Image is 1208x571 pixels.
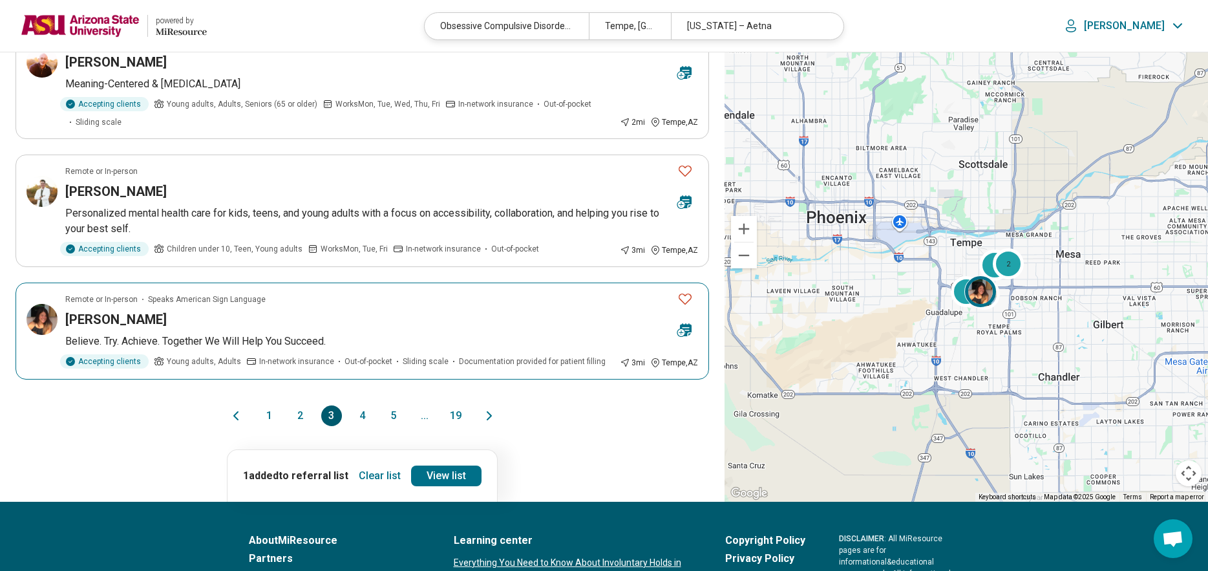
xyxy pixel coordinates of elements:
p: Remote or In-person [65,294,138,305]
button: 1 [259,405,280,426]
button: 4 [352,405,373,426]
p: Remote or In-person [65,166,138,177]
img: Google [728,485,770,502]
p: 1 added [243,468,348,484]
div: Tempe , AZ [650,357,698,369]
div: 3 mi [620,244,645,256]
a: Privacy Policy [725,551,805,566]
a: Terms (opens in new tab) [1123,493,1142,501]
p: [PERSON_NAME] [1084,19,1165,32]
span: Sliding scale [76,116,122,128]
a: Report a map error [1150,493,1204,501]
span: Speaks American Sign Language [148,294,266,305]
div: 2 [993,248,1024,279]
button: Favorite [672,286,698,312]
button: Zoom out [731,242,757,268]
h3: [PERSON_NAME] [65,53,167,71]
p: Personalized mental health care for kids, teens, and young adults with a focus on accessibility, ... [65,206,698,237]
button: Keyboard shortcuts [979,493,1036,502]
button: Clear list [354,466,406,486]
span: Works Mon, Tue, Wed, Thu, Fri [335,98,440,110]
button: 5 [383,405,404,426]
div: Open chat [1154,519,1192,558]
button: Map camera controls [1176,460,1202,486]
a: AboutMiResource [249,533,420,548]
button: 19 [445,405,466,426]
a: Partners [249,551,420,566]
div: Accepting clients [60,354,149,369]
span: Works Mon, Tue, Fri [321,243,388,255]
button: 2 [290,405,311,426]
button: Previous page [228,405,244,426]
span: Young adults, Adults, Seniors (65 or older) [167,98,317,110]
div: Accepting clients [60,242,149,256]
span: to referral list [279,469,348,482]
div: Accepting clients [60,97,149,111]
div: 2 [951,275,982,307]
span: In-network insurance [458,98,533,110]
div: 3 mi [620,357,645,369]
span: Children under 10, Teen, Young adults [167,243,302,255]
span: Out-of-pocket [491,243,539,255]
span: Map data ©2025 Google [1044,493,1116,501]
a: Open this area in Google Maps (opens a new window) [728,485,770,502]
span: In-network insurance [406,243,481,255]
button: 3 [321,405,342,426]
span: Out-of-pocket [344,356,392,367]
span: Sliding scale [403,356,449,367]
span: In-network insurance [259,356,334,367]
a: Copyright Policy [725,533,805,548]
div: Tempe , AZ [650,116,698,128]
a: View list [411,466,482,486]
div: [US_STATE] – Aetna [671,13,835,39]
div: 2 mi [620,116,645,128]
button: Next page [482,405,497,426]
span: Young adults, Adults [167,356,241,367]
div: powered by [156,15,207,27]
div: Tempe , AZ [650,244,698,256]
h3: [PERSON_NAME] [65,310,167,329]
div: Obsessive Compulsive Disorder (OCD) [425,13,589,39]
img: Arizona State University [21,10,140,41]
a: Arizona State Universitypowered by [21,10,207,41]
span: Documentation provided for patient filling [459,356,606,367]
span: DISCLAIMER [839,534,884,543]
span: Out-of-pocket [544,98,591,110]
span: ... [414,405,435,426]
h3: [PERSON_NAME] [65,182,167,200]
p: Meaning-Centered & [MEDICAL_DATA] [65,76,698,92]
div: 3 [979,249,1010,280]
button: Zoom in [731,216,757,242]
button: Favorite [672,158,698,184]
p: Believe. Try. Achieve. Together We Will Help You Succeed. [65,334,698,349]
div: Tempe, [GEOGRAPHIC_DATA] [589,13,671,39]
a: Learning center [454,533,692,548]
